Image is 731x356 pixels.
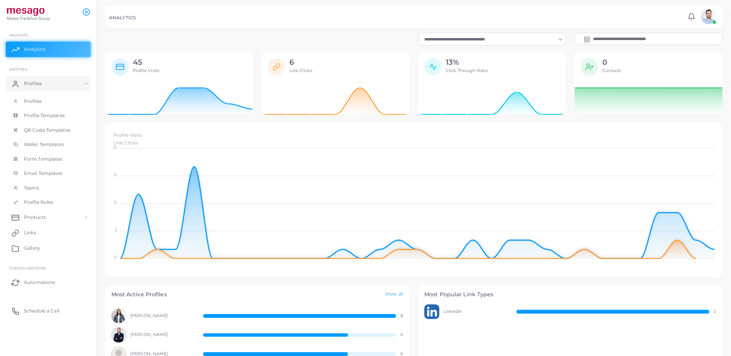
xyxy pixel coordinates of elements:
img: logo [7,7,50,22]
a: Profile Templates [6,108,91,123]
span: 8 [400,313,403,319]
tspan: 3 [114,227,116,233]
a: Show all [385,291,403,298]
span: Automations [24,279,55,286]
a: Automations [6,275,91,290]
span: [PERSON_NAME] [130,332,195,338]
span: Teams [24,185,39,191]
a: Profiles [6,94,91,109]
a: Wallet Templates [6,137,91,152]
span: Profiles [24,98,42,105]
img: avatar [111,309,126,324]
span: [PERSON_NAME] [130,313,195,319]
div: Search for option [418,33,566,45]
span: Profile Visits [133,68,160,73]
tspan: 6 [114,200,116,205]
a: Schedule a Call [6,303,91,319]
tspan: 0 [114,255,116,260]
span: Link Clicks [289,68,312,73]
span: Schedule a Call [24,307,59,314]
span: Link Clicks [113,140,138,146]
h2: 6 [289,58,312,67]
h5: ANALYTICS [109,15,136,20]
span: Analytics [24,46,45,53]
span: Wallet Templates [24,141,64,148]
a: Analytics [6,42,91,57]
a: Teams [6,181,91,195]
span: Contacts [602,68,621,73]
img: avatar [111,327,126,343]
a: Form Templates [6,152,91,166]
a: Links [6,225,91,240]
span: Email Templates [24,170,63,177]
img: avatar [701,9,716,24]
a: QR Code Templates [6,123,91,138]
span: Linkedin [444,309,508,315]
h4: Most Active Profiles [111,291,167,298]
img: avatar [424,304,439,319]
h2: 0 [602,58,621,67]
a: Profiles [6,76,91,91]
span: Click Through Ratio [446,68,488,73]
a: Email Templates [6,166,91,181]
a: Products [6,210,91,225]
span: Profile Templates [24,112,65,119]
h4: Most Popular Link Types [424,291,716,298]
span: Profiles [24,80,42,87]
span: Links [24,229,36,236]
span: Products [24,214,46,221]
span: Form Templates [24,156,63,163]
span: Gallery [24,245,40,252]
h2: 13% [446,58,488,67]
span: Configurations [9,266,46,270]
span: 2 [714,309,716,315]
input: Search for option [422,35,556,44]
span: INSIGHTS [9,33,28,37]
a: Gallery [6,240,91,256]
tspan: 9 [114,172,116,178]
a: avatar [699,9,718,24]
a: Profile Roles [6,195,91,210]
span: 6 [400,332,403,338]
h2: 45 [133,58,160,67]
span: Profile Visits [113,132,142,138]
span: QR Code Templates [24,127,71,134]
tspan: 12 [113,145,116,150]
span: ENTITIES [9,67,27,72]
span: Profile Roles [24,199,53,206]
